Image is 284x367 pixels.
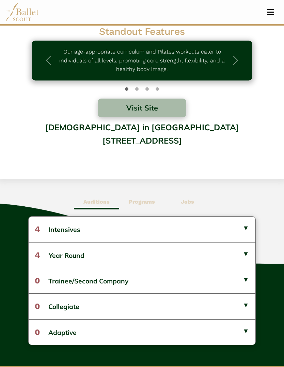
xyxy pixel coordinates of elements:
[145,84,149,94] button: Slide 2
[29,268,255,293] button: 0Trainee/Second Company
[29,319,255,345] button: 0Adaptive
[29,217,255,242] button: 4Intensives
[32,117,252,172] div: [DEMOGRAPHIC_DATA] in [GEOGRAPHIC_DATA] [STREET_ADDRESS]
[35,224,40,234] span: 4
[35,276,40,285] span: 0
[56,47,228,74] p: Our age-appropriate curriculum and Pilates workouts cater to individuals of all levels, promoting...
[35,250,40,260] span: 4
[156,84,159,94] button: Slide 3
[35,302,40,311] span: 0
[32,25,252,38] h2: Standout Features
[98,99,186,118] button: Visit Site
[181,199,194,205] b: Jobs
[125,84,128,94] button: Slide 0
[83,199,110,205] b: Auditions
[29,242,255,268] button: 4Year Round
[35,327,40,337] span: 0
[129,199,155,205] b: Programs
[29,293,255,319] button: 0Collegiate
[263,9,279,15] button: Toggle navigation
[135,84,139,94] button: Slide 1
